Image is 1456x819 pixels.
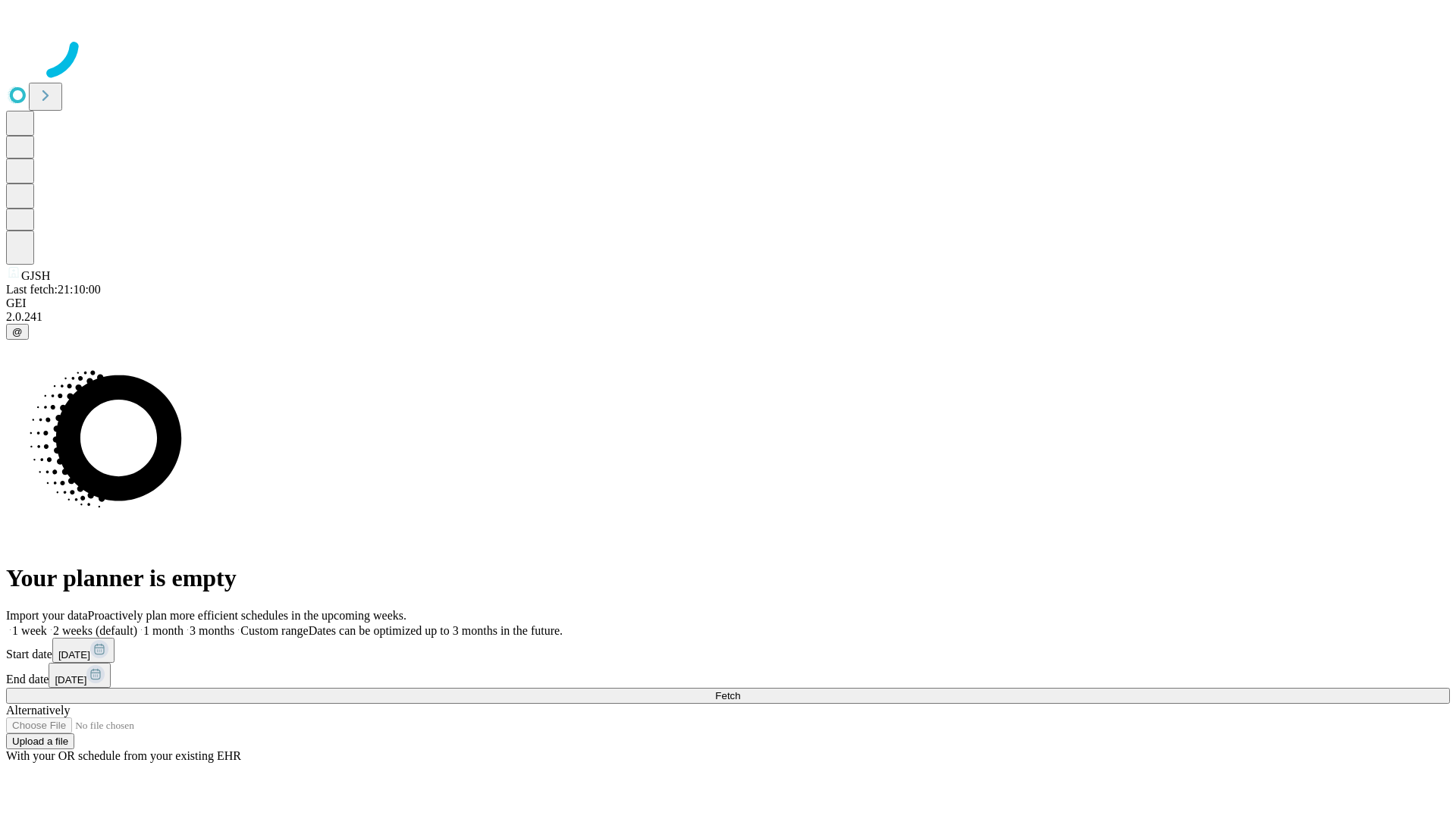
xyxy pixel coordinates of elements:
[190,624,234,637] span: 3 months
[309,624,563,637] span: Dates can be optimized up to 3 months in the future.
[88,609,406,622] span: Proactively plan more efficient schedules in the upcoming weeks.
[6,564,1450,592] h1: Your planner is empty
[53,624,137,637] span: 2 weeks (default)
[715,690,740,701] span: Fetch
[6,283,101,296] span: Last fetch: 21:10:00
[240,624,308,637] span: Custom range
[6,310,1450,324] div: 2.0.241
[21,269,50,282] span: GJSH
[52,638,115,663] button: [DATE]
[6,324,29,340] button: @
[55,674,86,686] span: [DATE]
[6,688,1450,704] button: Fetch
[6,297,1450,310] div: GEI
[58,649,90,661] span: [DATE]
[6,609,88,622] span: Import your data
[6,704,70,717] span: Alternatively
[12,326,23,337] span: @
[6,733,74,749] button: Upload a file
[143,624,184,637] span: 1 month
[6,749,241,762] span: With your OR schedule from your existing EHR
[12,624,47,637] span: 1 week
[6,663,1450,688] div: End date
[6,638,1450,663] div: Start date
[49,663,111,688] button: [DATE]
